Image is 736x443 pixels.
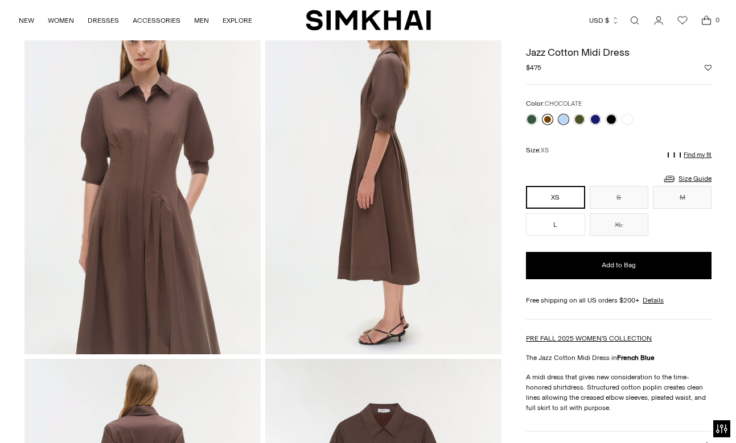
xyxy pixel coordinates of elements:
[712,15,722,25] span: 0
[306,9,431,31] a: SIMKHAI
[526,145,549,156] label: Size:
[88,8,119,33] a: DRESSES
[526,47,712,57] h1: Jazz Cotton Midi Dress
[526,186,585,209] button: XS
[623,9,646,32] a: Open search modal
[705,64,712,71] button: Add to Wishlist
[526,98,582,109] label: Color:
[545,100,582,107] span: CHOCOLATE
[590,186,648,209] button: S
[526,353,712,363] p: The Jazz Cotton Midi Dress in
[526,213,585,236] button: L
[590,213,648,236] button: XL
[647,9,670,32] a: Go to the account page
[643,295,664,305] a: Details
[526,372,712,413] p: A midi dress that gives new consideration to the time-honored shirtdress. Structured cotton popli...
[663,172,712,186] a: Size Guide
[589,8,619,33] button: USD $
[526,252,712,279] button: Add to Bag
[695,9,718,32] a: Open cart modal
[19,8,34,33] a: NEW
[223,8,252,33] a: EXPLORE
[526,63,541,73] span: $475
[671,9,694,32] a: Wishlist
[617,354,655,362] strong: French Blue
[541,147,549,154] span: XS
[133,8,180,33] a: ACCESSORIES
[602,260,636,270] span: Add to Bag
[653,186,712,209] button: M
[526,295,712,305] div: Free shipping on all US orders $200+
[48,8,74,33] a: WOMEN
[526,334,652,342] a: PRE FALL 2025 WOMEN'S COLLECTION
[194,8,209,33] a: MEN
